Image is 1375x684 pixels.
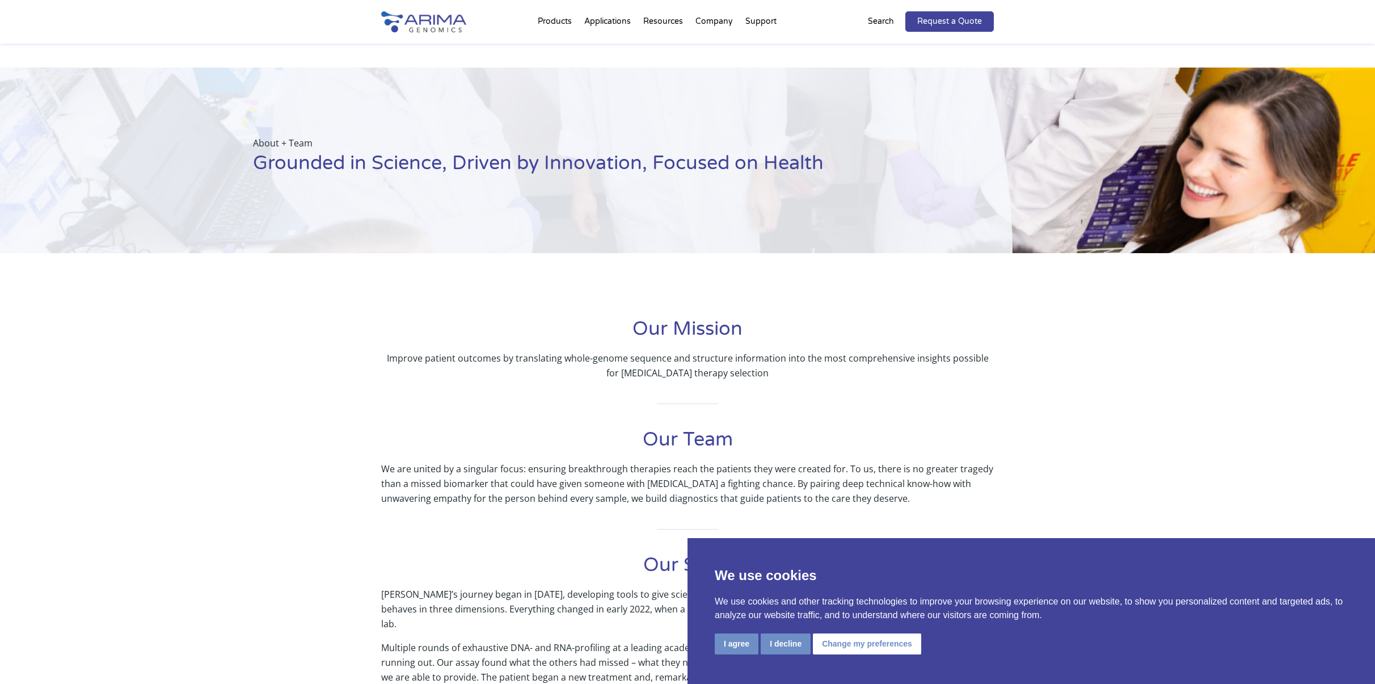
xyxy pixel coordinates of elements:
p: About + Team [253,136,956,150]
p: We use cookies [715,565,1348,586]
p: [PERSON_NAME]’s journey began in [DATE], developing tools to give scientists an unprecedented win... [381,587,994,640]
p: We use cookies and other tracking technologies to improve your browsing experience on our website... [715,595,1348,622]
p: We are united by a singular focus: ensuring breakthrough therapies reach the patients they were c... [381,461,994,506]
button: I decline [761,633,811,654]
h1: Our Story [381,552,994,587]
h1: Our Team [381,427,994,461]
img: Arima-Genomics-logo [381,11,466,32]
p: Improve patient outcomes by translating whole-genome sequence and structure information into the ... [381,351,994,380]
h1: Grounded in Science, Driven by Innovation, Focused on Health [253,150,956,185]
h1: Our Mission [381,316,994,351]
p: Search [868,14,894,29]
a: Request a Quote [905,11,994,32]
button: I agree [715,633,758,654]
button: Change my preferences [813,633,921,654]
